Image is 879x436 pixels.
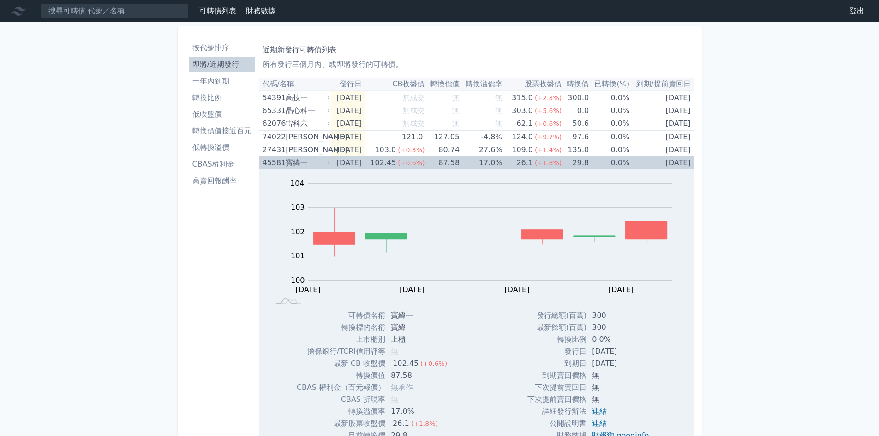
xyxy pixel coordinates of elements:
span: 無 [452,93,460,102]
span: (+1.8%) [535,159,562,167]
span: (+5.6%) [535,107,562,114]
td: 29.8 [562,156,589,169]
td: [DATE] [586,346,656,358]
td: [DATE] [331,91,365,104]
td: [DATE] [629,117,694,131]
td: 下次提前賣回價格 [527,394,586,406]
td: [DATE] [629,131,694,144]
div: 45581 [263,156,284,169]
span: 無 [495,119,502,128]
tspan: [DATE] [296,285,321,294]
td: 0.0% [589,131,629,144]
div: 62.1 [514,117,535,130]
td: 300.0 [562,91,589,104]
td: 發行日 [527,346,586,358]
span: (+9.7%) [535,133,562,141]
td: CBAS 權利金（百元報價） [297,382,385,394]
td: 轉換溢價率 [297,406,385,418]
td: [DATE] [331,131,365,144]
td: 寶緯 [385,322,454,334]
td: 300 [586,310,656,322]
div: 晶心科一 [286,104,328,117]
th: 轉換價 [562,78,589,91]
p: 所有發行三個月內、或即將發行的可轉債。 [263,59,691,70]
span: (+2.3%) [535,94,562,102]
div: [PERSON_NAME] [286,131,328,143]
div: 65331 [263,104,284,117]
tspan: 101 [291,251,305,260]
div: 102.45 [368,156,398,169]
div: 303.0 [510,104,535,117]
g: Series [313,208,667,257]
span: 無承作 [391,383,413,392]
td: 最新股票收盤價 [297,418,385,430]
td: 50.6 [562,117,589,131]
td: 97.6 [562,131,589,144]
li: 高賣回報酬率 [189,175,255,186]
th: CB收盤價 [365,78,425,91]
td: [DATE] [629,91,694,104]
td: 無 [586,394,656,406]
td: 0.0% [589,104,629,117]
div: 103.0 [373,143,398,156]
td: [DATE] [629,143,694,156]
li: 低轉換溢價 [189,142,255,153]
span: 無成交 [402,93,425,102]
td: 可轉債名稱 [297,310,385,322]
span: 無 [452,119,460,128]
span: 無成交 [402,106,425,115]
td: [DATE] [331,143,365,156]
th: 股票收盤價 [502,78,562,91]
span: 無 [452,106,460,115]
span: (+1.8%) [411,420,438,427]
a: 財務數據 [246,6,275,15]
td: 300 [586,322,656,334]
td: 0.0% [589,91,629,104]
input: 搜尋可轉債 代號／名稱 [41,3,188,19]
g: Chart [280,179,686,294]
td: 無 [586,370,656,382]
th: 到期/提前賣回日 [629,78,694,91]
td: 135.0 [562,143,589,156]
div: 54391 [263,91,284,104]
div: 62076 [263,117,284,130]
a: 登出 [842,4,872,18]
td: [DATE] [629,156,694,169]
td: [DATE] [629,104,694,117]
tspan: 103 [291,203,305,212]
td: 0.0% [589,156,629,169]
td: [DATE] [331,156,365,169]
li: 一年內到期 [189,76,255,87]
td: 0.0% [589,143,629,156]
td: 87.58 [425,156,460,169]
tspan: [DATE] [504,285,529,294]
a: 按代號排序 [189,41,255,55]
span: (+0.3%) [398,146,425,154]
a: CBAS權利金 [189,157,255,172]
td: 80.74 [425,143,460,156]
td: CBAS 折現率 [297,394,385,406]
div: 寶緯一 [286,156,328,169]
td: 詳細發行辦法 [527,406,586,418]
td: 擔保銀行/TCRI信用評等 [297,346,385,358]
li: 轉換比例 [189,92,255,103]
td: 87.58 [385,370,454,382]
td: 17.0% [460,156,502,169]
span: 無成交 [402,119,425,128]
a: 即將/近期發行 [189,57,255,72]
td: 17.0% [385,406,454,418]
li: CBAS權利金 [189,159,255,170]
div: 74022 [263,131,284,143]
span: (+0.6%) [420,360,447,367]
tspan: 100 [291,276,305,285]
a: 一年內到期 [189,74,255,89]
a: 低收盤價 [189,107,255,122]
div: 雷科六 [286,117,328,130]
td: 0.0 [562,104,589,117]
div: 27431 [263,143,284,156]
td: 127.05 [425,131,460,144]
td: 發行總額(百萬) [527,310,586,322]
div: 高技一 [286,91,328,104]
div: 121.0 [400,131,425,143]
tspan: 104 [290,179,305,188]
